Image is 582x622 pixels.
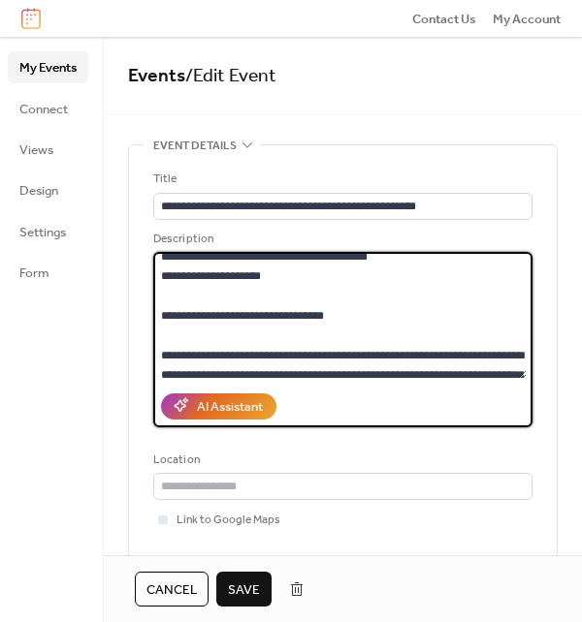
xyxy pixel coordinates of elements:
[135,572,209,606] button: Cancel
[128,58,185,94] a: Events
[493,10,561,29] span: My Account
[19,181,58,201] span: Design
[8,51,88,82] a: My Events
[19,264,49,283] span: Form
[146,580,197,600] span: Cancel
[177,511,280,530] span: Link to Google Maps
[8,257,88,288] a: Form
[8,216,88,247] a: Settings
[197,397,263,417] div: AI Assistant
[153,230,529,249] div: Description
[8,174,88,205] a: Design
[153,553,296,573] div: Event color
[228,580,260,600] span: Save
[153,137,237,156] span: Event details
[8,93,88,124] a: Connect
[19,140,53,160] span: Views
[161,393,276,419] button: AI Assistant
[21,8,41,29] img: logo
[19,58,77,78] span: My Events
[216,572,272,606] button: Save
[412,10,476,29] span: Contact Us
[185,58,276,94] span: / Edit Event
[19,223,66,242] span: Settings
[153,451,529,470] div: Location
[153,170,529,189] div: Title
[493,9,561,28] a: My Account
[19,100,68,119] span: Connect
[8,134,88,165] a: Views
[412,9,476,28] a: Contact Us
